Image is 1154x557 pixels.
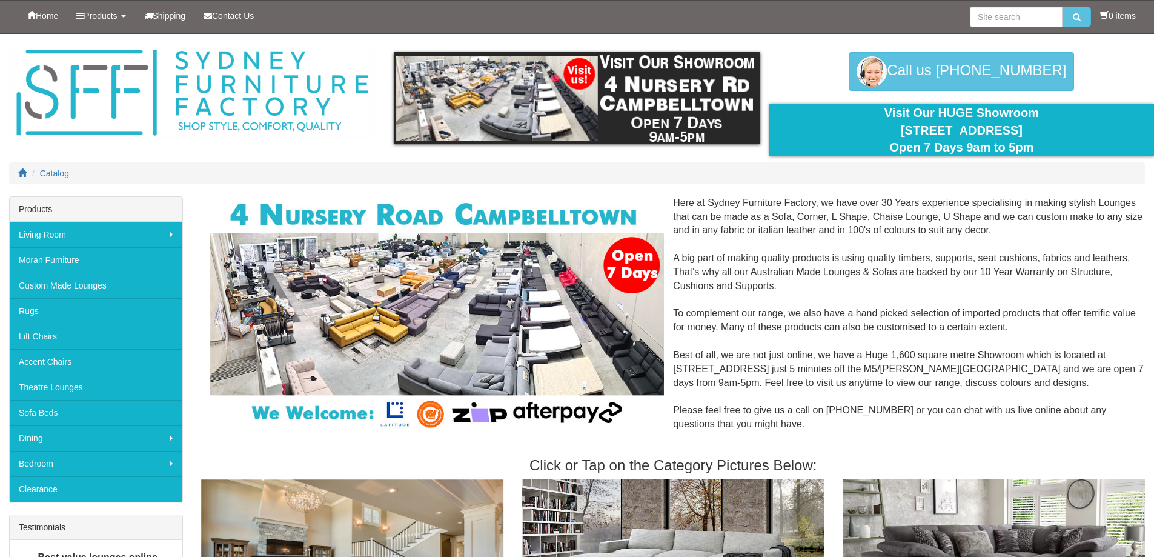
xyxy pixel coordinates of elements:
[10,349,182,375] a: Accent Chairs
[10,515,182,540] div: Testimonials
[153,11,186,21] span: Shipping
[10,197,182,222] div: Products
[10,400,182,425] a: Sofa Beds
[10,273,182,298] a: Custom Made Lounges
[84,11,117,21] span: Products
[10,425,182,451] a: Dining
[10,324,182,349] a: Lift Chairs
[210,196,664,432] img: Corner Modular Lounges
[10,451,182,476] a: Bedroom
[778,104,1145,156] div: Visit Our HUGE Showroom [STREET_ADDRESS] Open 7 Days 9am to 5pm
[970,7,1063,27] input: Site search
[1100,10,1136,22] li: 0 items
[201,458,1145,473] h3: Click or Tap on the Category Pictures Below:
[10,298,182,324] a: Rugs
[135,1,195,31] a: Shipping
[201,196,1145,445] div: Here at Sydney Furniture Factory, we have over 30 Years experience specialising in making stylish...
[10,247,182,273] a: Moran Furniture
[36,11,58,21] span: Home
[394,52,760,144] img: showroom.gif
[18,1,67,31] a: Home
[10,375,182,400] a: Theatre Lounges
[10,476,182,502] a: Clearance
[10,46,374,140] img: Sydney Furniture Factory
[194,1,263,31] a: Contact Us
[40,168,69,178] a: Catalog
[67,1,134,31] a: Products
[10,222,182,247] a: Living Room
[212,11,254,21] span: Contact Us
